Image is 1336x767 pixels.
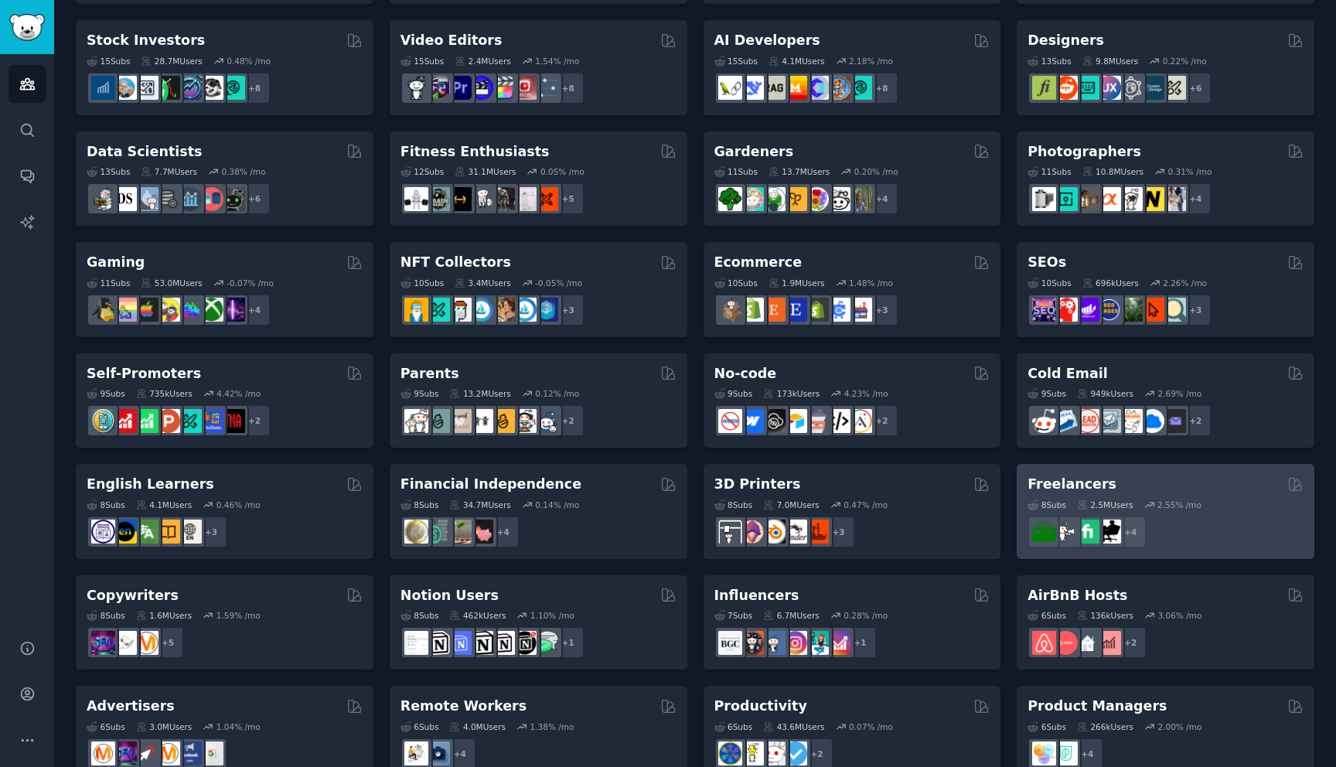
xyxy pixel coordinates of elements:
[449,499,510,510] div: 34.7M Users
[1077,721,1133,732] div: 266k Users
[216,499,261,510] div: 0.46 % /mo
[87,278,130,288] div: 11 Sub s
[141,166,197,177] div: 7.7M Users
[178,298,202,322] img: gamers
[740,631,764,655] img: socialmedia
[404,76,428,100] img: gopro
[448,409,472,433] img: beyondthebump
[400,142,550,162] h2: Fitness Enthusiasts
[87,388,125,399] div: 9 Sub s
[91,409,115,433] img: AppIdeas
[238,182,271,215] div: + 6
[400,499,439,510] div: 8 Sub s
[1054,187,1078,211] img: streetphotography
[1082,278,1139,288] div: 696k Users
[783,187,807,211] img: GardeningUK
[426,631,450,655] img: notioncreations
[714,253,803,272] h2: Ecommerce
[491,631,515,655] img: AskNotion
[91,741,115,765] img: marketing
[136,610,193,621] div: 1.6M Users
[535,278,582,288] div: -0.05 % /mo
[400,31,503,50] h2: Video Editors
[1028,364,1107,383] h2: Cold Email
[113,409,137,433] img: youtubepromotion
[1054,76,1078,100] img: logodesign
[535,388,579,399] div: 0.12 % /mo
[714,166,758,177] div: 11 Sub s
[740,409,764,433] img: webflow
[426,187,450,211] img: GymMotivation
[1163,278,1207,288] div: 2.26 % /mo
[91,76,115,100] img: dividends
[135,298,158,322] img: macgaming
[1028,142,1141,162] h2: Photographers
[455,278,511,288] div: 3.4M Users
[141,56,202,66] div: 28.7M Users
[714,142,794,162] h2: Gardeners
[135,631,158,655] img: content_marketing
[1140,76,1164,100] img: learndesign
[136,499,193,510] div: 4.1M Users
[199,741,223,765] img: googleads
[534,76,558,100] img: postproduction
[113,298,137,322] img: CozyGamers
[535,499,579,510] div: 0.14 % /mo
[1179,404,1212,437] div: + 2
[826,409,850,433] img: NoCodeMovement
[469,76,493,100] img: VideoEditors
[87,721,125,732] div: 6 Sub s
[1157,499,1201,510] div: 2.55 % /mo
[714,364,777,383] h2: No-code
[1077,499,1133,510] div: 2.5M Users
[714,499,753,510] div: 8 Sub s
[1054,631,1078,655] img: AirBnBHosts
[222,166,266,177] div: 0.38 % /mo
[156,520,180,544] img: LearnEnglishOnReddit
[1119,298,1143,322] img: Local_SEO
[87,31,205,50] h2: Stock Investors
[469,298,493,322] img: OpenSeaNFT
[448,520,472,544] img: Fire
[848,76,872,100] img: AIDevelopersSociety
[156,187,180,211] img: dataengineering
[1075,298,1099,322] img: seogrowth
[1179,182,1212,215] div: + 4
[805,520,829,544] img: FixMyPrint
[1054,298,1078,322] img: TechSEO
[714,721,753,732] div: 6 Sub s
[448,631,472,655] img: FreeNotionTemplates
[763,721,824,732] div: 43.6M Users
[552,626,584,659] div: + 1
[718,298,742,322] img: dropship
[1032,520,1056,544] img: forhire
[221,76,245,100] img: technicalanalysis
[113,520,137,544] img: EnglishLearning
[216,388,261,399] div: 4.42 % /mo
[136,721,193,732] div: 3.0M Users
[91,631,115,655] img: SEO
[769,278,825,288] div: 1.9M Users
[426,741,450,765] img: work
[113,187,137,211] img: datascience
[844,626,877,659] div: + 1
[135,187,158,211] img: statistics
[199,409,223,433] img: betatests
[769,166,830,177] div: 13.7M Users
[1119,76,1143,100] img: userexperience
[404,631,428,655] img: Notiontemplates
[714,278,758,288] div: 10 Sub s
[221,187,245,211] img: data
[400,475,581,494] h2: Financial Independence
[1028,31,1104,50] h2: Designers
[426,520,450,544] img: FinancialPlanning
[1163,56,1207,66] div: 0.22 % /mo
[178,520,202,544] img: Learn_English
[1119,409,1143,433] img: b2b_sales
[805,409,829,433] img: nocodelowcode
[1032,409,1056,433] img: sales
[714,610,753,621] div: 7 Sub s
[1140,187,1164,211] img: Nikon
[400,166,444,177] div: 12 Sub s
[552,182,584,215] div: + 5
